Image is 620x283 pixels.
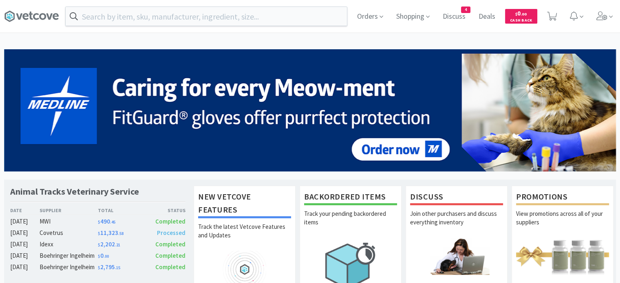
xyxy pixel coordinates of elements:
span: . 00 [521,11,527,17]
div: [DATE] [10,251,40,261]
span: . 45 [110,219,115,225]
a: [DATE]Boehringer Ingelheim$2,795.15Completed [10,262,185,272]
span: Completed [155,217,185,225]
span: $ [98,254,100,259]
a: [DATE]MWI$490.45Completed [10,217,185,226]
h1: Animal Tracks Veterinary Service [10,186,139,197]
h1: Backordered Items [304,190,397,205]
div: [DATE] [10,239,40,249]
span: 490 [98,217,115,225]
input: Search by item, sku, manufacturer, ingredient, size... [66,7,347,26]
div: Date [10,206,40,214]
div: [DATE] [10,228,40,238]
a: Discuss4 [439,13,469,20]
span: $ [98,219,100,225]
a: [DATE]Idexx$2,202.21Completed [10,239,185,249]
div: [DATE] [10,217,40,226]
span: $ [98,231,100,236]
span: Cash Back [510,18,532,24]
span: . 21 [115,242,120,248]
div: Total [98,206,142,214]
span: . 58 [118,231,124,236]
span: $ [98,265,100,270]
h1: Discuss [410,190,503,205]
img: hero_discuss.png [410,238,503,275]
div: Status [141,206,185,214]
span: $ [515,11,517,17]
span: $ [98,242,100,248]
a: [DATE]Boehringer Ingelheim$0.00Completed [10,251,185,261]
img: 5b85490d2c9a43ef9873369d65f5cc4c_481.png [4,49,616,171]
a: $0.00Cash Back [505,5,537,27]
span: 0 [515,9,527,17]
h1: Promotions [516,190,609,205]
p: Track your pending backordered items [304,209,397,238]
span: . 00 [104,254,109,259]
p: Join other purchasers and discuss everything inventory [410,209,503,238]
span: . 15 [115,265,120,270]
span: Completed [155,240,185,248]
span: 2,202 [98,240,120,248]
span: 2,795 [98,263,120,271]
a: [DATE]Covetrus$11,323.58Processed [10,228,185,238]
span: 0 [98,252,109,259]
p: View promotions across all of your suppliers [516,209,609,238]
span: 4 [461,7,470,13]
h1: New Vetcove Features [198,190,291,218]
span: Completed [155,252,185,259]
div: Boehringer Ingelheim [40,262,98,272]
span: Processed [157,229,185,237]
span: 11,323 [98,229,124,237]
img: hero_promotions.png [516,238,609,275]
span: Completed [155,263,185,271]
div: Idexx [40,239,98,249]
div: Boehringer Ingelheim [40,251,98,261]
div: Supplier [40,206,98,214]
a: Deals [475,13,499,20]
p: Track the latest Vetcove Features and Updates [198,222,291,251]
div: Covetrus [40,228,98,238]
div: MWI [40,217,98,226]
div: [DATE] [10,262,40,272]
